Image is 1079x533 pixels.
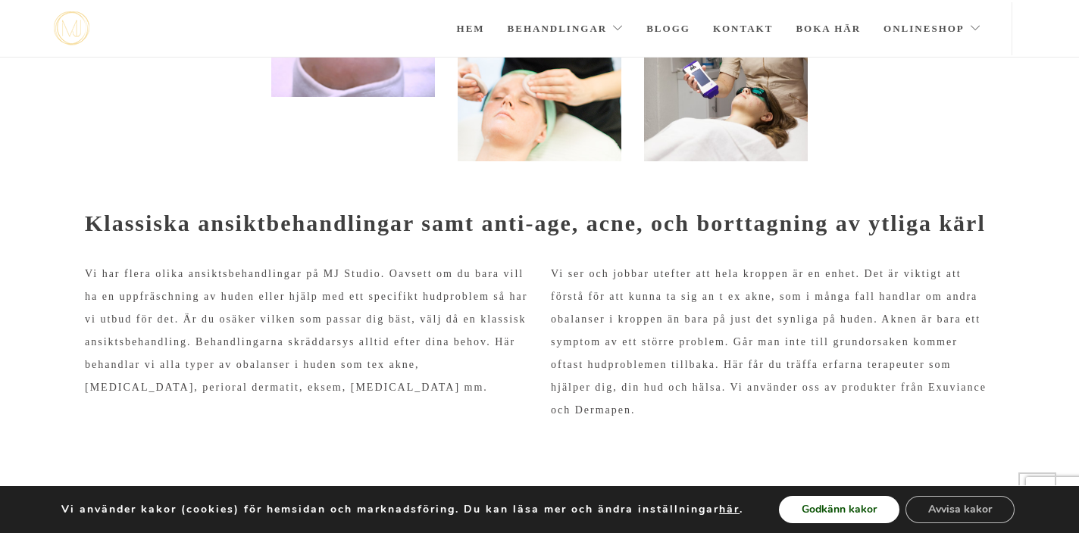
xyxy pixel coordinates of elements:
button: Avvisa kakor [905,496,1015,523]
span: Vi har flera olika ansiktsbehandlingar på MJ Studio. Oavsett om du bara vill ha en uppfräschning ... [85,268,527,393]
a: Boka här [796,2,861,55]
a: mjstudio mjstudio mjstudio [54,11,89,45]
a: Hem [457,2,485,55]
img: mjstudio [54,11,89,45]
a: Blogg [646,2,690,55]
a: Behandlingar [508,2,624,55]
span: - [85,476,90,488]
a: Onlineshop [884,2,981,55]
p: Vi använder kakor (cookies) för hemsidan och marknadsföring. Du kan läsa mer och ändra inställnin... [61,503,743,516]
strong: Klassiska ansiktbehandlingar samt anti-age, acne, och borttagning av ytliga kärl [85,210,986,235]
button: Godkänn kakor [779,496,899,523]
span: Vi ser och jobbar utefter att hela kroppen är en enhet. Det är viktigt att förstå för att kunna t... [551,268,987,416]
a: Kontakt [713,2,774,55]
button: här [719,503,740,516]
